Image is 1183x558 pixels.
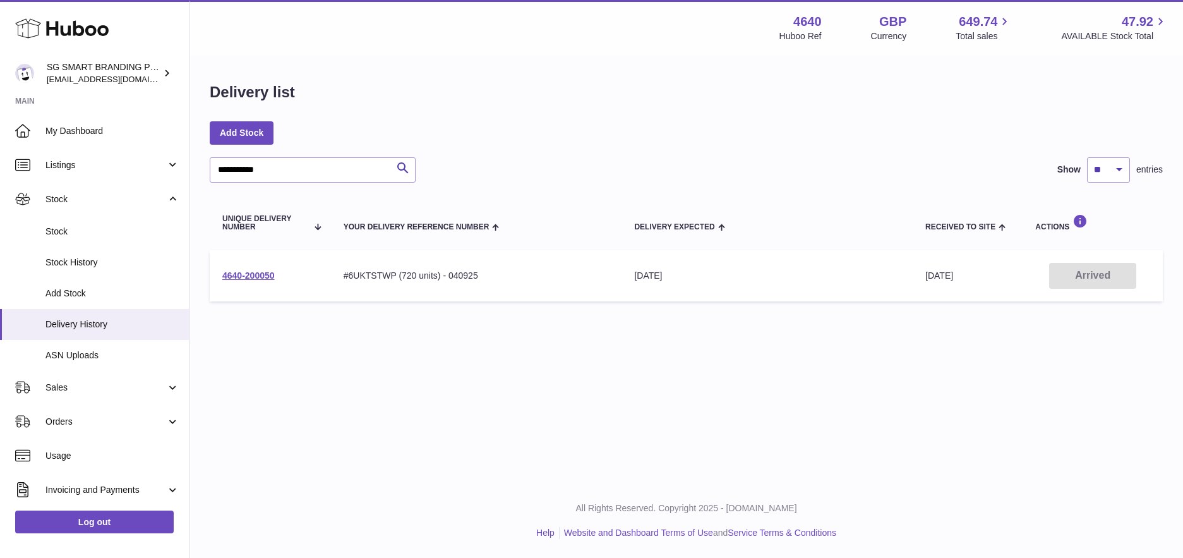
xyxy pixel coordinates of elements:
span: Delivery History [45,318,179,331]
span: Usage [45,450,179,462]
span: Stock History [45,257,179,269]
a: Website and Dashboard Terms of Use [564,528,713,538]
span: entries [1136,164,1163,176]
a: 649.74 Total sales [956,13,1012,42]
p: All Rights Reserved. Copyright 2025 - [DOMAIN_NAME] [200,502,1173,514]
div: Huboo Ref [779,30,822,42]
a: Add Stock [210,121,273,144]
span: 47.92 [1122,13,1153,30]
span: Sales [45,382,166,394]
label: Show [1057,164,1081,176]
strong: 4640 [793,13,822,30]
span: Received to Site [925,223,995,231]
a: 47.92 AVAILABLE Stock Total [1061,13,1168,42]
span: Add Stock [45,288,179,300]
span: My Dashboard [45,125,179,137]
li: and [560,527,836,539]
a: Log out [15,511,174,533]
div: Actions [1035,214,1150,231]
span: Invoicing and Payments [45,484,166,496]
div: Currency [871,30,907,42]
span: [EMAIL_ADDRESS][DOMAIN_NAME] [47,74,186,84]
span: Your Delivery Reference Number [344,223,489,231]
div: SG SMART BRANDING PTE. LTD. [47,61,160,85]
a: Service Terms & Conditions [728,528,836,538]
span: Stock [45,226,179,238]
span: Listings [45,159,166,171]
span: [DATE] [925,270,953,281]
span: Total sales [956,30,1012,42]
div: [DATE] [634,270,900,282]
a: Help [536,528,555,538]
img: uktopsmileshipping@gmail.com [15,64,34,83]
h1: Delivery list [210,82,295,102]
span: AVAILABLE Stock Total [1061,30,1168,42]
strong: GBP [879,13,906,30]
a: 4640-200050 [222,270,275,281]
div: #6UKTSTWP (720 units) - 040925 [344,270,610,282]
span: ASN Uploads [45,349,179,361]
span: Delivery Expected [634,223,714,231]
span: Orders [45,416,166,428]
span: Stock [45,193,166,205]
span: Unique Delivery Number [222,215,307,231]
span: 649.74 [959,13,997,30]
